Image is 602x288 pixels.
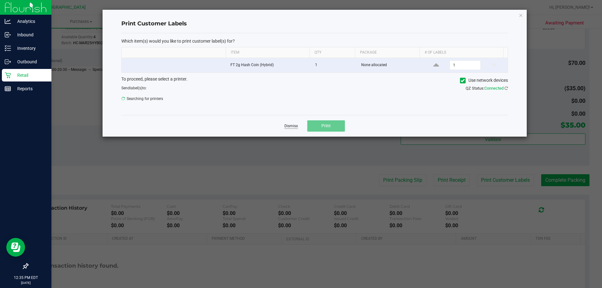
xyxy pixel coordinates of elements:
iframe: Resource center [6,238,25,257]
p: 12:35 PM EDT [3,275,49,280]
div: To proceed, please select a printer. [117,76,513,85]
td: FT 2g Hash Coin (Hybrid) [227,58,311,72]
inline-svg: Reports [5,86,11,92]
p: Analytics [11,18,49,25]
p: Outbound [11,58,49,65]
td: 1 [311,58,357,72]
a: Dismiss [284,123,298,129]
p: Inventory [11,45,49,52]
inline-svg: Outbound [5,59,11,65]
th: Package [355,47,420,58]
h4: Print Customer Labels [121,20,508,28]
span: Searching for printers [121,94,310,103]
th: Item [226,47,309,58]
p: Reports [11,85,49,92]
inline-svg: Analytics [5,18,11,24]
inline-svg: Inbound [5,32,11,38]
span: Connected [484,86,504,91]
span: Print [321,123,331,128]
inline-svg: Inventory [5,45,11,51]
span: label(s) [130,86,142,90]
td: None allocated [357,58,423,72]
span: QZ Status: [466,86,508,91]
p: Inbound [11,31,49,39]
p: Which item(s) would you like to print customer label(s) for? [121,38,508,44]
button: Print [307,120,345,132]
th: # of labels [420,47,503,58]
label: Use network devices [460,77,508,84]
inline-svg: Retail [5,72,11,78]
p: [DATE] [3,280,49,285]
p: Retail [11,71,49,79]
span: Send to: [121,86,147,90]
th: Qty [309,47,355,58]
